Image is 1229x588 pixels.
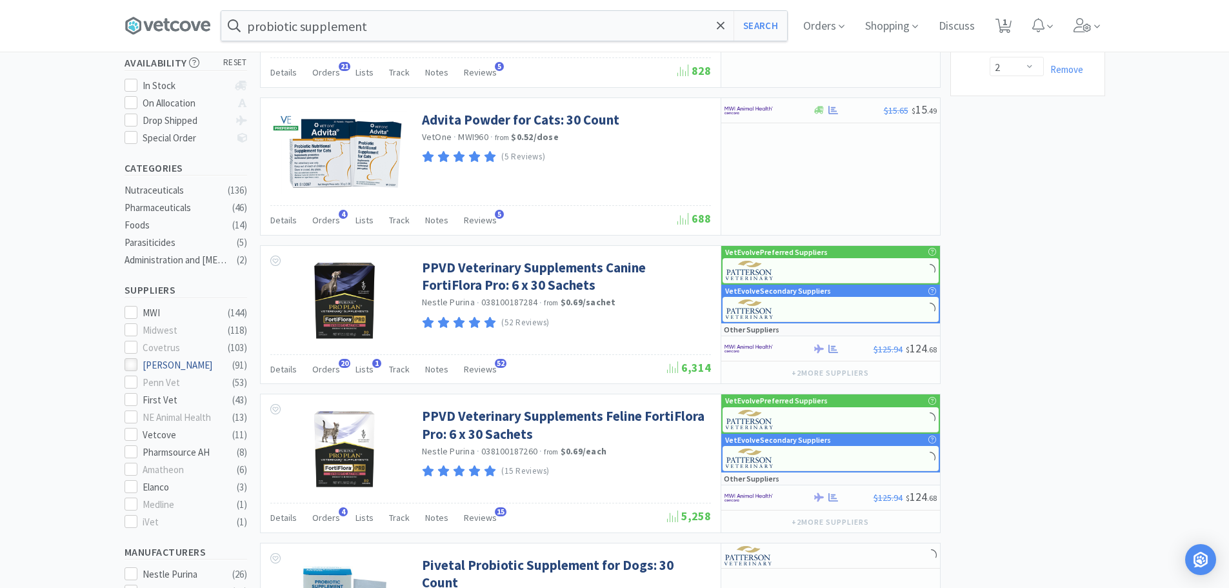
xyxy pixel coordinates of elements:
[1185,544,1216,575] div: Open Intercom Messenger
[228,323,247,338] div: ( 118 )
[237,497,247,512] div: ( 1 )
[125,183,229,198] div: Nutraceuticals
[237,462,247,478] div: ( 6 )
[425,66,448,78] span: Notes
[232,358,247,373] div: ( 91 )
[677,211,711,226] span: 688
[927,345,937,354] span: . 68
[425,512,448,523] span: Notes
[237,480,247,495] div: ( 3 )
[125,200,229,216] div: Pharmaceuticals
[143,462,223,478] div: Amatheon
[495,62,504,71] span: 5
[464,512,497,523] span: Reviews
[143,375,223,390] div: Penn Vet
[927,493,937,503] span: . 68
[874,492,903,503] span: $125.94
[355,214,374,226] span: Lists
[912,106,915,116] span: $
[458,131,488,143] span: MWI960
[355,66,374,78] span: Lists
[143,445,223,460] div: Pharmsource AH
[312,66,340,78] span: Orders
[422,407,708,443] a: PPVD Veterinary Supplements Feline FortiFlora Pro: 6 x 30 Sachets
[726,410,774,429] img: f5e969b455434c6296c6d81ef179fa71_3.png
[561,296,616,308] strong: $0.69 / sachet
[232,567,247,582] div: ( 26 )
[724,488,773,507] img: f6b2451649754179b5b4e0c70c3f7cb0_2.png
[990,22,1017,34] a: 1
[734,11,787,41] button: Search
[143,323,223,338] div: Midwest
[232,392,247,408] div: ( 43 )
[561,445,607,457] strong: $0.69 / each
[228,305,247,321] div: ( 144 )
[232,410,247,425] div: ( 13 )
[422,445,475,457] a: Nestle Purina
[221,11,787,41] input: Search by item, sku, manufacturer, ingredient, size...
[143,358,223,373] div: [PERSON_NAME]
[143,130,228,146] div: Special Order
[667,360,711,375] span: 6,314
[677,63,711,78] span: 828
[726,261,774,280] img: f5e969b455434c6296c6d81ef179fa71_3.png
[223,56,247,70] span: reset
[228,340,247,356] div: ( 103 )
[785,513,875,531] button: +2more suppliers
[1044,63,1083,76] a: Remove
[303,407,386,491] img: 69882a434e0e4031bbe9f5848a6232a8_398574.png
[270,108,301,139] img: badf310d0ea842e9930d5bc0481873db_341.png
[270,66,297,78] span: Details
[143,305,223,321] div: MWI
[539,297,542,309] span: ·
[143,480,223,495] div: Elanco
[143,497,223,512] div: Medline
[339,507,348,516] span: 4
[464,214,497,226] span: Reviews
[501,465,550,478] p: (15 Reviews)
[143,113,228,128] div: Drop Shipped
[143,392,223,408] div: First Vet
[125,545,247,560] h5: Manufacturers
[464,363,497,375] span: Reviews
[425,214,448,226] span: Notes
[312,214,340,226] span: Orders
[143,567,223,582] div: Nestle Purina
[389,66,410,78] span: Track
[125,252,229,268] div: Administration and [MEDICAL_DATA]
[726,449,774,468] img: f5e969b455434c6296c6d81ef179fa71_3.png
[312,363,340,375] span: Orders
[281,111,406,195] img: 9f188501274b4dcbb9b2b5a5b9096487_637453.png
[495,507,506,516] span: 15
[143,410,223,425] div: NE Animal Health
[125,283,247,298] h5: Suppliers
[724,546,773,565] img: f5e969b455434c6296c6d81ef179fa71_3.png
[339,62,350,71] span: 21
[464,66,497,78] span: Reviews
[495,210,504,219] span: 5
[906,493,910,503] span: $
[125,235,229,250] div: Parasiticides
[422,131,452,143] a: VetOne
[725,246,828,258] p: VetEvolve Preferred Suppliers
[667,509,711,523] span: 5,258
[422,259,708,294] a: PPVD Veterinary Supplements Canine FortiFlora Pro: 6 x 30 Sachets
[372,359,381,368] span: 1
[490,131,493,143] span: ·
[906,489,937,504] span: 124
[355,363,374,375] span: Lists
[125,161,247,176] h5: Categories
[237,514,247,530] div: ( 1 )
[501,316,550,330] p: (52 Reviews)
[143,427,223,443] div: Vetcove
[312,512,340,523] span: Orders
[725,434,831,446] p: VetEvolve Secondary Suppliers
[724,101,773,120] img: f6b2451649754179b5b4e0c70c3f7cb0_2.png
[143,96,228,111] div: On Allocation
[724,323,779,336] p: Other Suppliers
[481,445,537,457] span: 038100187260
[143,340,223,356] div: Covetrus
[339,210,348,219] span: 4
[232,427,247,443] div: ( 11 )
[544,447,558,456] span: from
